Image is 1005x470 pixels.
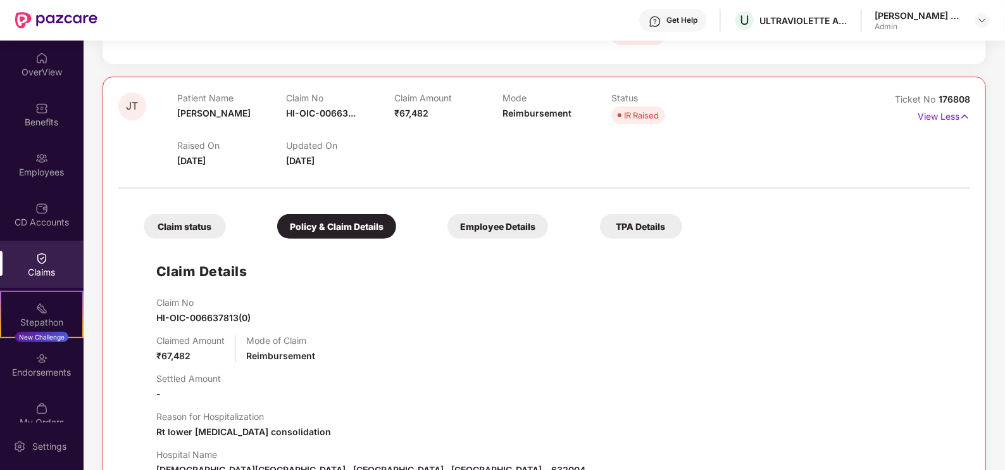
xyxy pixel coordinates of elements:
p: Patient Name [177,92,285,103]
div: TPA Details [600,214,682,239]
span: 176808 [939,94,970,105]
span: [DATE] [177,155,206,166]
img: svg+xml;base64,PHN2ZyBpZD0iSGVscC0zMngzMiIgeG1sbnM9Imh0dHA6Ly93d3cudzMub3JnLzIwMDAvc3ZnIiB3aWR0aD... [649,15,661,28]
span: Ticket No [895,94,939,105]
span: - [156,388,161,399]
div: Policy & Claim Details [277,214,396,239]
span: HI-OIC-006637813(0) [156,312,251,323]
h1: Claim Details [156,261,247,282]
p: Mode of Claim [246,335,315,346]
img: svg+xml;base64,PHN2ZyBpZD0iSG9tZSIgeG1sbnM9Imh0dHA6Ly93d3cudzMub3JnLzIwMDAvc3ZnIiB3aWR0aD0iMjAiIG... [35,52,48,65]
div: Employee Details [447,214,548,239]
span: [PERSON_NAME] [177,108,251,118]
p: Status [611,92,720,103]
img: svg+xml;base64,PHN2ZyB4bWxucz0iaHR0cDovL3d3dy53My5vcmcvMjAwMC9zdmciIHdpZHRoPSIxNyIgaGVpZ2h0PSIxNy... [959,110,970,124]
img: svg+xml;base64,PHN2ZyBpZD0iRW5kb3JzZW1lbnRzIiB4bWxucz0iaHR0cDovL3d3dy53My5vcmcvMjAwMC9zdmciIHdpZH... [35,352,48,365]
p: Updated On [286,140,394,151]
img: svg+xml;base64,PHN2ZyBpZD0iQ0RfQWNjb3VudHMiIGRhdGEtbmFtZT0iQ0QgQWNjb3VudHMiIHhtbG5zPSJodHRwOi8vd3... [35,202,48,215]
div: ULTRAVIOLETTE AUTOMOTIVE PRIVATE LIMITED [759,15,848,27]
img: svg+xml;base64,PHN2ZyBpZD0iQmVuZWZpdHMiIHhtbG5zPSJodHRwOi8vd3d3LnczLm9yZy8yMDAwL3N2ZyIgd2lkdGg9Ij... [35,102,48,115]
img: svg+xml;base64,PHN2ZyBpZD0iRHJvcGRvd24tMzJ4MzIiIHhtbG5zPSJodHRwOi8vd3d3LnczLm9yZy8yMDAwL3N2ZyIgd2... [977,15,987,25]
img: svg+xml;base64,PHN2ZyBpZD0iRW1wbG95ZWVzIiB4bWxucz0iaHR0cDovL3d3dy53My5vcmcvMjAwMC9zdmciIHdpZHRoPS... [35,152,48,165]
div: [PERSON_NAME] E A [875,10,963,22]
span: JT [127,101,139,111]
span: Reimbursement [246,350,315,361]
span: ₹67,482 [394,108,428,118]
p: Claim Amount [394,92,502,103]
p: Claim No [286,92,394,103]
div: New Challenge [15,332,68,342]
div: Settings [28,440,70,453]
div: Stepathon [1,316,82,329]
p: Settled Amount [156,373,221,384]
p: Mode [503,92,611,103]
p: Claimed Amount [156,335,225,346]
p: View Less [918,106,970,124]
div: Admin [875,22,963,32]
span: [DATE] [286,155,315,166]
span: HI-OIC-00663... [286,108,356,118]
span: Reimbursement [503,108,572,118]
img: svg+xml;base64,PHN2ZyBpZD0iTXlfT3JkZXJzIiBkYXRhLW5hbWU9Ik15IE9yZGVycyIgeG1sbnM9Imh0dHA6Ly93d3cudz... [35,402,48,415]
div: IR Raised [624,109,659,122]
img: svg+xml;base64,PHN2ZyB4bWxucz0iaHR0cDovL3d3dy53My5vcmcvMjAwMC9zdmciIHdpZHRoPSIyMSIgaGVpZ2h0PSIyMC... [35,302,48,315]
span: ₹67,482 [156,350,190,361]
p: Reason for Hospitalization [156,411,331,422]
div: Claim status [144,214,226,239]
p: Hospital Name [156,449,585,460]
img: New Pazcare Logo [15,12,97,29]
span: U [740,13,749,28]
div: Get Help [666,15,697,25]
img: svg+xml;base64,PHN2ZyBpZD0iQ2xhaW0iIHhtbG5zPSJodHRwOi8vd3d3LnczLm9yZy8yMDAwL3N2ZyIgd2lkdGg9IjIwIi... [35,252,48,265]
p: Raised On [177,140,285,151]
img: svg+xml;base64,PHN2ZyBpZD0iU2V0dGluZy0yMHgyMCIgeG1sbnM9Imh0dHA6Ly93d3cudzMub3JnLzIwMDAvc3ZnIiB3aW... [13,440,26,453]
p: Claim No [156,297,251,308]
span: Rt lower [MEDICAL_DATA] consolidation [156,426,331,437]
